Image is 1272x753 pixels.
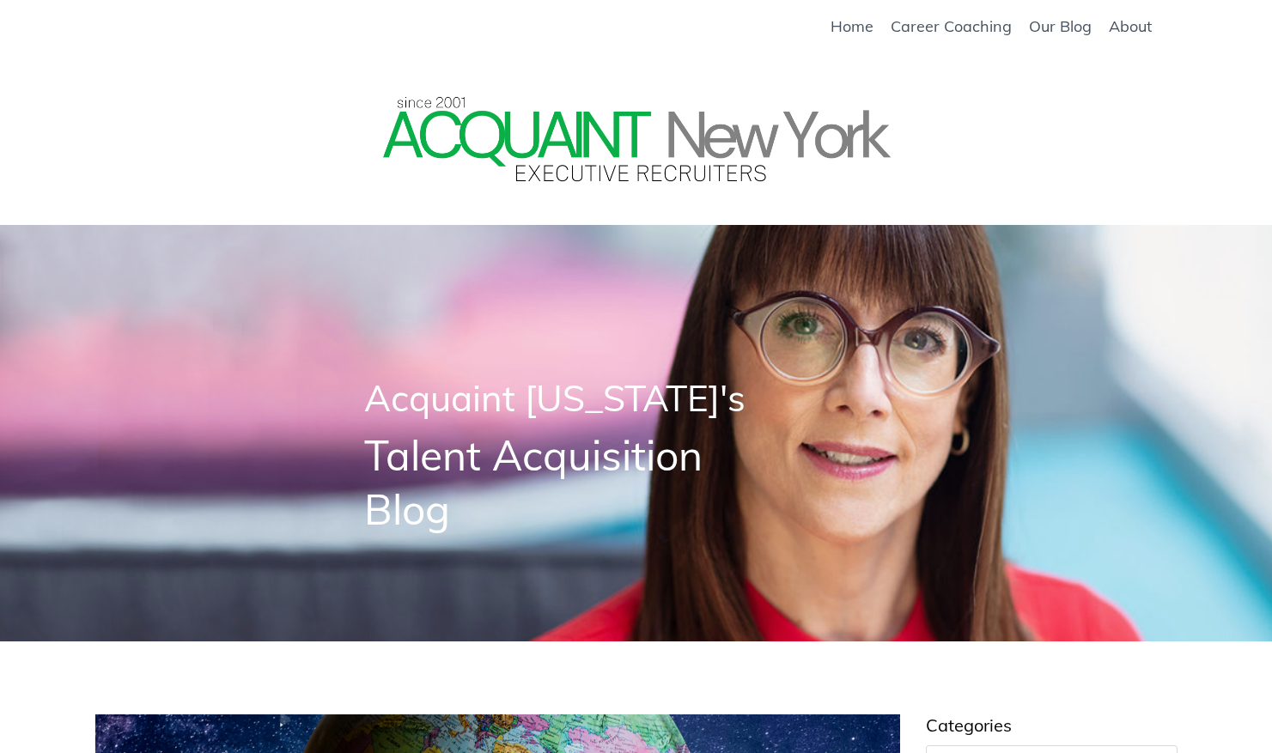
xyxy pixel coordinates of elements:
span: Acquaint [US_STATE]'s [364,375,746,421]
span: Talent Acquisition [364,429,703,481]
a: Career Coaching [891,17,1012,36]
a: Our Blog [1029,17,1092,36]
a: About [1109,17,1152,36]
p: Categories [926,714,1178,737]
a: Home [831,17,873,36]
span: Blog [364,483,450,535]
